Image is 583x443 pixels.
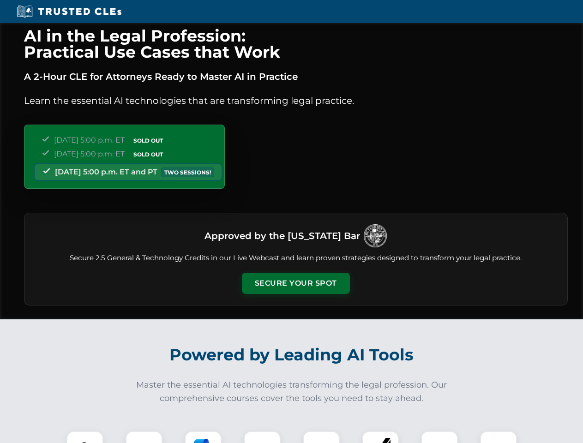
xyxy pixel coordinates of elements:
p: Learn the essential AI technologies that are transforming legal practice. [24,93,568,108]
p: Secure 2.5 General & Technology Credits in our Live Webcast and learn proven strategies designed ... [36,253,556,263]
span: SOLD OUT [130,136,166,145]
img: Trusted CLEs [14,5,124,18]
p: Master the essential AI technologies transforming the legal profession. Our comprehensive courses... [130,378,453,405]
h2: Powered by Leading AI Tools [36,339,547,371]
button: Secure Your Spot [242,273,350,294]
span: [DATE] 5:00 p.m. ET [54,150,125,158]
p: A 2-Hour CLE for Attorneys Ready to Master AI in Practice [24,69,568,84]
img: Logo [364,224,387,247]
h3: Approved by the [US_STATE] Bar [204,227,360,244]
span: SOLD OUT [130,150,166,159]
span: [DATE] 5:00 p.m. ET [54,136,125,144]
h1: AI in the Legal Profession: Practical Use Cases that Work [24,28,568,60]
